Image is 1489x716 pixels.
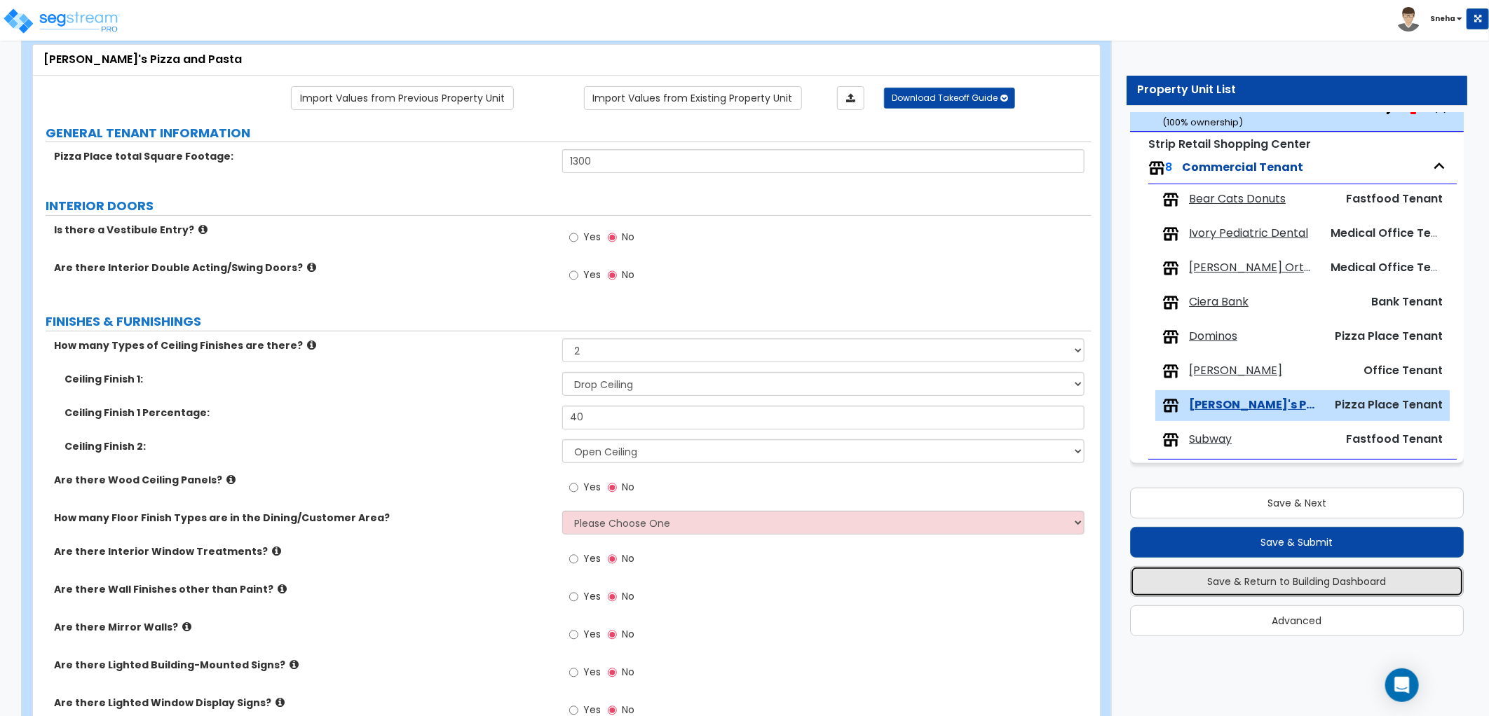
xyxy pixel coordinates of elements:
[622,665,634,679] span: No
[64,372,552,386] label: Ceiling Finish 1:
[622,627,634,641] span: No
[46,312,1092,331] label: FINISHES & FURNISHINGS
[226,474,236,485] i: click for more info!
[1189,432,1232,448] span: Subway
[569,268,578,283] input: Yes
[892,92,998,104] span: Download Takeoff Guide
[569,589,578,605] input: Yes
[583,665,601,679] span: Yes
[584,86,802,110] a: Import the dynamic attribute values from existing properties.
[622,268,634,282] span: No
[1189,294,1249,310] span: Ciera Bank
[1162,363,1179,380] img: tenants.png
[54,582,552,596] label: Are there Wall Finishes other than Paint?
[54,696,552,710] label: Are there Lighted Window Display Signs?
[1331,225,1457,241] span: Medical Office Tenant
[1148,136,1311,152] small: Strip Retail Shopping Center
[54,544,552,558] label: Are there Interior Window Treatments?
[54,658,552,672] label: Are there Lighted Building-Mounted Signs?
[1130,527,1464,558] button: Save & Submit
[1335,328,1443,344] span: Pizza Place Tenant
[1189,260,1317,276] span: Scott Mysers Orthodontics
[622,480,634,494] span: No
[54,620,552,634] label: Are there Mirror Walls?
[1331,259,1457,275] span: Medical Office Tenant
[608,230,617,245] input: No
[278,584,287,594] i: click for more info!
[1148,160,1165,177] img: tenants.png
[1162,294,1179,311] img: tenants.png
[307,262,316,273] i: click for more info!
[1364,362,1443,378] span: Office Tenant
[1165,159,1172,175] span: 8
[1189,329,1237,345] span: Dominos
[569,627,578,642] input: Yes
[1130,488,1464,518] button: Save & Next
[1189,363,1282,379] span: Edward Jones
[1385,668,1419,702] div: Open Intercom Messenger
[622,589,634,603] span: No
[2,7,121,35] img: logo_pro_r.png
[1162,226,1179,242] img: tenants.png
[54,261,552,275] label: Are there Interior Double Acting/Swing Doors?
[583,268,601,282] span: Yes
[46,124,1092,142] label: GENERAL TENANT INFORMATION
[54,149,552,163] label: Pizza Place total Square Footage:
[884,88,1015,109] button: Download Takeoff Guide
[54,473,552,487] label: Are there Wood Ceiling Panels?
[290,659,299,670] i: click for more info!
[622,230,634,244] span: No
[198,224,208,235] i: click for more info!
[1162,329,1179,345] img: tenants.png
[608,480,617,495] input: No
[1335,397,1443,413] span: Pizza Place Tenant
[569,230,578,245] input: Yes
[1162,397,1179,414] img: tenants.png
[569,480,578,495] input: Yes
[54,223,552,237] label: Is there a Vestibule Entry?
[583,551,601,565] span: Yes
[1182,159,1303,175] span: Commercial Tenant
[608,627,617,642] input: No
[54,338,552,352] label: How many Types of Ceiling Finishes are there?
[1346,431,1443,447] span: Fastfood Tenant
[46,197,1092,215] label: INTERIOR DOORS
[1162,191,1179,208] img: tenants.png
[1189,397,1317,413] span: Joe's Pizza and Pasta
[182,621,191,632] i: click for more info!
[583,230,601,244] span: Yes
[1189,191,1286,207] span: Bear Cats Donuts
[608,268,617,283] input: No
[1396,7,1421,32] img: avatar.png
[837,86,864,110] a: Import the dynamic attributes value through Excel sheet
[608,551,617,567] input: No
[608,665,617,680] input: No
[1189,226,1308,242] span: Ivory Pediatric Dental
[1162,260,1179,277] img: tenants.png
[1371,294,1443,310] span: Bank Tenant
[1430,13,1455,24] b: Sneha
[608,589,617,605] input: No
[583,627,601,641] span: Yes
[64,439,552,453] label: Ceiling Finish 2:
[1130,605,1464,636] button: Advanced
[569,551,578,567] input: Yes
[272,546,281,556] i: click for more info!
[291,86,514,110] a: Import the dynamic attribute values from previous properties.
[64,406,552,420] label: Ceiling Finish 1 Percentage:
[54,511,552,525] label: How many Floor Finish Types are in the Dining/Customer Area?
[583,589,601,603] span: Yes
[1137,82,1457,98] div: Property Unit List
[622,551,634,565] span: No
[307,340,316,350] i: click for more info!
[43,52,1089,68] div: [PERSON_NAME]'s Pizza and Pasta
[1346,191,1443,207] span: Fastfood Tenant
[276,697,285,708] i: click for more info!
[1130,566,1464,597] button: Save & Return to Building Dashboard
[1162,116,1243,129] small: ( 100 % ownership)
[1162,432,1179,448] img: tenants.png
[569,665,578,680] input: Yes
[583,480,601,494] span: Yes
